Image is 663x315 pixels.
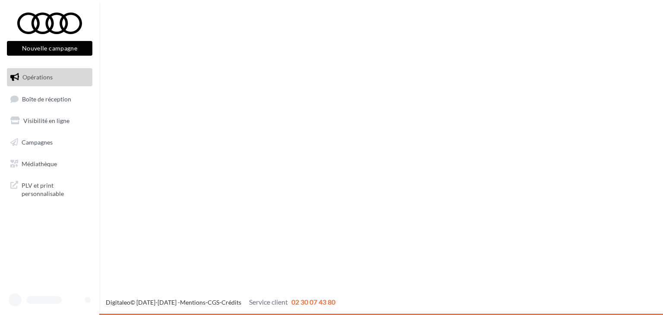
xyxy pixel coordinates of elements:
[180,299,205,306] a: Mentions
[106,299,335,306] span: © [DATE]-[DATE] - - -
[22,139,53,146] span: Campagnes
[22,95,71,102] span: Boîte de réception
[22,160,57,167] span: Médiathèque
[23,117,69,124] span: Visibilité en ligne
[249,298,288,306] span: Service client
[208,299,219,306] a: CGS
[5,155,94,173] a: Médiathèque
[7,41,92,56] button: Nouvelle campagne
[5,68,94,86] a: Opérations
[291,298,335,306] span: 02 30 07 43 80
[22,180,89,198] span: PLV et print personnalisable
[5,112,94,130] a: Visibilité en ligne
[106,299,130,306] a: Digitaleo
[5,176,94,202] a: PLV et print personnalisable
[22,73,53,81] span: Opérations
[5,133,94,151] a: Campagnes
[5,90,94,108] a: Boîte de réception
[221,299,241,306] a: Crédits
